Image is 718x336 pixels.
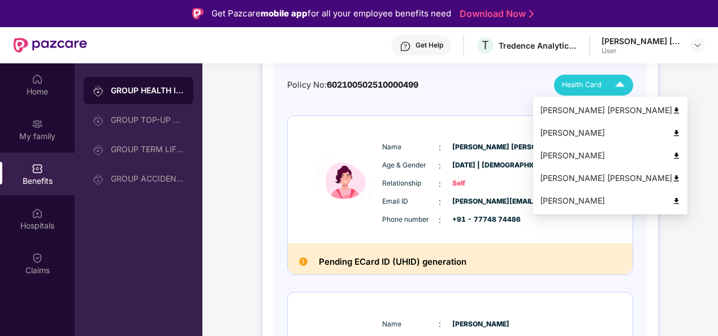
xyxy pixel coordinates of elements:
[452,319,509,330] span: [PERSON_NAME]
[32,118,43,130] img: svg+xml;base64,PHN2ZyB3aWR0aD0iMjAiIGhlaWdodD0iMjAiIHZpZXdCb3g9IjAgMCAyMCAyMCIgZmlsbD0ibm9uZSIgeG...
[14,38,87,53] img: New Pazcare Logo
[562,79,602,91] span: Health Card
[672,106,681,115] img: svg+xml;base64,PHN2ZyB4bWxucz0iaHR0cDovL3d3dy53My5vcmcvMjAwMC9zdmciIHdpZHRoPSI0OCIgaGVpZ2h0PSI0OC...
[327,80,418,89] span: 602100502510000499
[529,8,534,20] img: Stroke
[111,174,184,183] div: GROUP ACCIDENTAL INSURANCE
[319,255,466,269] h2: Pending ECard ID (UHID) generation
[382,214,439,225] span: Phone number
[452,178,509,189] span: Self
[382,196,439,207] span: Email ID
[610,75,630,95] img: Icuh8uwCUCF+XjCZyLQsAKiDCM9HiE6CMYmKQaPGkZKaA32CAAACiQcFBJY0IsAAAAASUVORK5CYII=
[439,160,441,172] span: :
[540,104,681,117] div: [PERSON_NAME] [PERSON_NAME]
[93,174,104,185] img: svg+xml;base64,PHN2ZyB3aWR0aD0iMjAiIGhlaWdodD0iMjAiIHZpZXdCb3g9IjAgMCAyMCAyMCIgZmlsbD0ibm9uZSIgeG...
[540,195,681,207] div: [PERSON_NAME]
[111,85,184,96] div: GROUP HEALTH INSURANCE
[287,79,418,92] div: Policy No:
[382,178,439,189] span: Relationship
[452,142,509,153] span: [PERSON_NAME] [PERSON_NAME]
[439,178,441,190] span: :
[540,149,681,162] div: [PERSON_NAME]
[211,7,451,20] div: Get Pazcare for all your employee benefits need
[32,208,43,219] img: svg+xml;base64,PHN2ZyBpZD0iSG9zcGl0YWxzIiB4bWxucz0iaHR0cDovL3d3dy53My5vcmcvMjAwMC9zdmciIHdpZHRoPS...
[554,75,633,96] button: Health Card
[452,160,509,171] span: [DATE] | [DEMOGRAPHIC_DATA]
[672,174,681,183] img: svg+xml;base64,PHN2ZyB4bWxucz0iaHR0cDovL3d3dy53My5vcmcvMjAwMC9zdmciIHdpZHRoPSI0OCIgaGVpZ2h0PSI0OC...
[602,46,681,55] div: User
[602,36,681,46] div: [PERSON_NAME] [PERSON_NAME]
[672,152,681,160] img: svg+xml;base64,PHN2ZyB4bWxucz0iaHR0cDovL3d3dy53My5vcmcvMjAwMC9zdmciIHdpZHRoPSI0OCIgaGVpZ2h0PSI0OC...
[93,115,104,126] img: svg+xml;base64,PHN2ZyB3aWR0aD0iMjAiIGhlaWdodD0iMjAiIHZpZXdCb3g9IjAgMCAyMCAyMCIgZmlsbD0ibm9uZSIgeG...
[460,8,530,20] a: Download Now
[400,41,411,52] img: svg+xml;base64,PHN2ZyBpZD0iSGVscC0zMngzMiIgeG1sbnM9Imh0dHA6Ly93d3cudzMub3JnLzIwMDAvc3ZnIiB3aWR0aD...
[382,160,439,171] span: Age & Gender
[192,8,204,19] img: Logo
[32,252,43,264] img: svg+xml;base64,PHN2ZyBpZD0iQ2xhaW0iIHhtbG5zPSJodHRwOi8vd3d3LnczLm9yZy8yMDAwL3N2ZyIgd2lkdGg9IjIwIi...
[93,144,104,156] img: svg+xml;base64,PHN2ZyB3aWR0aD0iMjAiIGhlaWdodD0iMjAiIHZpZXdCb3g9IjAgMCAyMCAyMCIgZmlsbD0ibm9uZSIgeG...
[672,197,681,205] img: svg+xml;base64,PHN2ZyB4bWxucz0iaHR0cDovL3d3dy53My5vcmcvMjAwMC9zdmciIHdpZHRoPSI0OCIgaGVpZ2h0PSI0OC...
[540,127,681,139] div: [PERSON_NAME]
[439,318,441,330] span: :
[452,214,509,225] span: +91 - 77748 74486
[482,38,489,52] span: T
[382,142,439,153] span: Name
[93,85,104,97] img: svg+xml;base64,PHN2ZyB3aWR0aD0iMjAiIGhlaWdodD0iMjAiIHZpZXdCb3g9IjAgMCAyMCAyMCIgZmlsbD0ibm9uZSIgeG...
[382,319,439,330] span: Name
[439,214,441,226] span: :
[416,41,443,50] div: Get Help
[32,163,43,174] img: svg+xml;base64,PHN2ZyBpZD0iQmVuZWZpdHMiIHhtbG5zPSJodHRwOi8vd3d3LnczLm9yZy8yMDAwL3N2ZyIgd2lkdGg9Ij...
[452,196,509,207] span: [PERSON_NAME][EMAIL_ADDRESS][PERSON_NAME][DOMAIN_NAME]
[499,40,578,51] div: Tredence Analytics Solutions Private Limited
[693,41,702,50] img: svg+xml;base64,PHN2ZyBpZD0iRHJvcGRvd24tMzJ4MzIiIHhtbG5zPSJodHRwOi8vd3d3LnczLm9yZy8yMDAwL3N2ZyIgd2...
[111,145,184,154] div: GROUP TERM LIFE INSURANCE
[439,196,441,208] span: :
[32,74,43,85] img: svg+xml;base64,PHN2ZyBpZD0iSG9tZSIgeG1sbnM9Imh0dHA6Ly93d3cudzMub3JnLzIwMDAvc3ZnIiB3aWR0aD0iMjAiIG...
[312,133,379,226] img: icon
[261,8,308,19] strong: mobile app
[672,129,681,137] img: svg+xml;base64,PHN2ZyB4bWxucz0iaHR0cDovL3d3dy53My5vcmcvMjAwMC9zdmciIHdpZHRoPSI0OCIgaGVpZ2h0PSI0OC...
[540,172,681,184] div: [PERSON_NAME] [PERSON_NAME]
[439,141,441,154] span: :
[299,257,308,266] img: Pending
[111,115,184,124] div: GROUP TOP-UP POLICY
